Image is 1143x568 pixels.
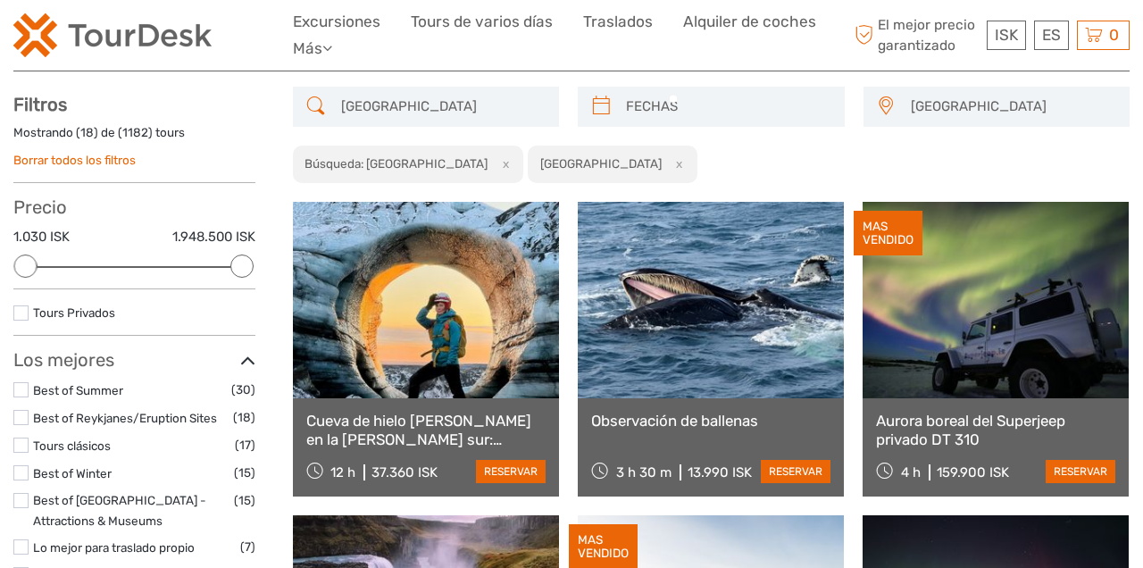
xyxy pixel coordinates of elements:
[490,155,514,173] button: x
[240,537,255,557] span: (7)
[995,26,1018,44] span: ISK
[33,540,195,555] a: Lo mejor para traslado propio
[305,156,488,171] h2: Búsqueda: [GEOGRAPHIC_DATA]
[33,439,111,453] a: Tours clásicos
[205,28,227,49] button: Open LiveChat chat widget
[122,124,148,141] label: 1182
[33,411,217,425] a: Best of Reykjanes/Eruption Sites
[334,91,551,122] input: BÚSQUEDA
[901,464,921,480] span: 4 h
[371,464,438,480] div: 37.360 ISK
[80,124,94,141] label: 18
[33,305,115,320] a: Tours Privados
[1106,26,1122,44] span: 0
[903,92,1122,121] button: [GEOGRAPHIC_DATA]
[876,412,1115,448] a: Aurora boreal del Superjeep privado DT 310
[13,124,255,152] div: Mostrando ( ) de ( ) tours
[616,464,672,480] span: 3 h 30 m
[13,153,136,167] a: Borrar todos los filtros
[411,9,553,35] a: Tours de varios días
[13,13,212,57] img: 120-15d4194f-c635-41b9-a512-a3cb382bfb57_logo_small.png
[293,36,332,62] a: Más
[13,94,67,115] strong: Filtros
[231,380,255,400] span: (30)
[583,9,653,35] a: Traslados
[306,412,546,448] a: Cueva de hielo [PERSON_NAME] en la [PERSON_NAME] sur: excursión de un día desde [GEOGRAPHIC_DATA]
[33,466,112,480] a: Best of Winter
[234,490,255,511] span: (15)
[13,228,70,246] label: 1.030 ISK
[937,464,1009,480] div: 159.900 ISK
[854,211,922,255] div: MAS VENDIDO
[33,383,123,397] a: Best of Summer
[13,196,255,218] h3: Precio
[33,493,206,528] a: Best of [GEOGRAPHIC_DATA] - Attractions & Museums
[591,412,830,430] a: Observación de ballenas
[683,9,816,35] a: Alquiler de coches
[851,15,983,54] span: El mejor precio garantizado
[761,460,830,483] a: reservar
[13,349,255,371] h3: Los mejores
[540,156,662,171] h2: [GEOGRAPHIC_DATA]
[330,464,355,480] span: 12 h
[293,9,380,35] a: Excursiones
[172,228,255,246] label: 1.948.500 ISK
[234,463,255,483] span: (15)
[688,464,752,480] div: 13.990 ISK
[1034,21,1069,50] div: ES
[1046,460,1115,483] a: reservar
[25,31,202,46] p: We're away right now. Please check back later!
[233,407,255,428] span: (18)
[619,91,836,122] input: FECHAS
[476,460,546,483] a: reservar
[235,435,255,455] span: (17)
[664,155,688,173] button: x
